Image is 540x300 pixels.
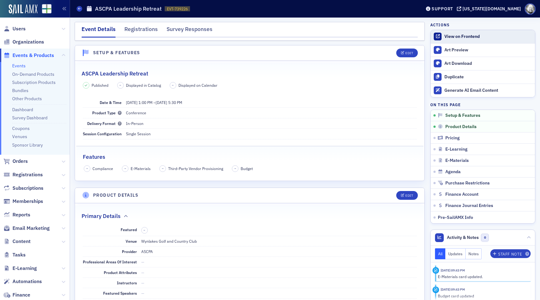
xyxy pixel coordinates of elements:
div: Staff Note [498,252,522,256]
span: Organizations [12,39,44,45]
span: Finance Account [445,192,478,197]
a: View Homepage [37,4,52,15]
span: Events & Products [12,52,54,59]
span: Single Session [126,131,151,136]
span: Pre-SailAMX Info [438,215,473,220]
div: Activity [432,267,439,274]
button: Updates [445,248,466,259]
span: E-Learning [445,147,467,152]
a: Subscriptions [3,185,43,192]
span: E-Materials [131,166,151,171]
a: Reports [3,211,30,218]
h4: On this page [430,102,535,107]
span: Orders [12,158,28,165]
div: Survey Responses [167,25,212,37]
div: Edit [405,194,413,197]
span: Pricing [445,135,460,141]
div: Generate AI Email Content [444,88,532,93]
h1: ASCPA Leadership Retreat [95,5,162,13]
span: Email Marketing [12,225,50,232]
span: Registrations [12,171,43,178]
span: Session Configuration [83,131,122,136]
a: Coupons [12,126,30,131]
a: Venues [12,134,27,139]
div: [US_STATE][DOMAIN_NAME] [462,6,521,12]
span: — [141,291,144,296]
a: Sponsor Library [12,142,43,148]
a: Email Marketing [3,225,50,232]
h2: ASCPA Leadership Retreat [82,70,148,78]
span: — [141,280,144,285]
span: – [119,83,121,87]
span: ASCPA [141,249,153,254]
span: Activity & Notes [447,234,479,241]
span: Purchase Restrictions [445,180,490,186]
span: Delivery Format [87,121,122,126]
span: EVT-739226 [167,6,188,12]
a: Finance [3,292,30,298]
span: Third-Party Vendor Provisioning [168,166,223,171]
a: Bundles [12,88,28,93]
a: Art Download [431,57,535,70]
span: Users [12,25,26,32]
div: Event Details [82,25,116,38]
span: [DATE] [126,100,137,105]
span: Subscriptions [12,185,43,192]
span: Featured [121,227,137,232]
h4: Product Details [93,192,138,199]
span: – [124,166,126,171]
span: In-Person [126,121,143,126]
span: Tasks [12,251,26,258]
span: Displayed in Catalog [126,82,161,88]
div: Edit [405,51,413,55]
span: Product Attributes [104,270,137,275]
a: Events [12,63,26,69]
div: Activity [432,287,439,293]
span: Finance [12,292,30,298]
span: Content [12,238,31,245]
time: 4/25/2022 09:43 PM [441,268,465,272]
span: E-Learning [12,265,37,272]
a: Content [3,238,31,245]
span: Instructors [117,280,137,285]
a: Events & Products [3,52,54,59]
span: — [141,259,144,264]
span: Wynlakes Golf and Country Club [141,239,197,244]
a: Automations [3,278,42,285]
h4: Actions [430,22,450,28]
time: 1:00 PM [138,100,152,105]
a: Dashboard [12,107,33,112]
span: Product Details [445,124,477,130]
button: All [435,248,446,259]
img: SailAMX [42,4,52,14]
div: View on Frontend [444,34,532,39]
div: Budget card updated [438,293,526,299]
a: Registrations [3,171,43,178]
a: Memberships [3,198,43,205]
span: Finance Journal Entries [445,203,493,209]
span: Agenda [445,169,461,175]
a: On-Demand Products [12,71,54,77]
button: Duplicate [431,70,535,84]
div: E-Materials card updated. [438,274,526,279]
span: 0 [481,234,489,241]
span: Profile [525,3,536,14]
img: SailAMX [9,4,37,14]
span: [DATE] [156,100,167,105]
span: Reports [12,211,30,218]
button: Edit [396,191,418,200]
a: Users [3,25,26,32]
div: Art Preview [444,47,532,53]
span: Automations [12,278,42,285]
span: — [141,270,144,275]
span: Product Type [92,110,122,115]
span: – [172,83,174,87]
span: Conference [126,110,146,115]
span: Featured Speakers [103,291,137,296]
div: Art Download [444,61,532,66]
span: – [143,228,145,232]
a: Survey Dashboard [12,115,47,121]
span: Venue [126,239,137,244]
time: 5:30 PM [168,100,182,105]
